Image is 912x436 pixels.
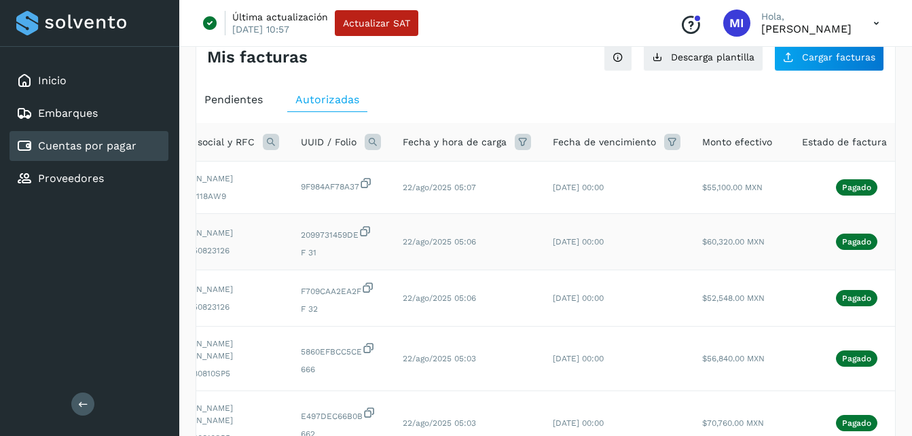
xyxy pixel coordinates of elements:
span: Actualizar SAT [343,18,410,28]
p: Pagado [842,418,871,428]
span: 22/ago/2025 05:06 [403,293,476,303]
span: $55,100.00 MXN [702,183,763,192]
span: [PERSON_NAME] [PERSON_NAME] [166,338,279,362]
p: Última actualización [232,11,328,23]
span: $70,760.00 MXN [702,418,764,428]
span: Razón social y RFC [166,135,255,149]
button: Actualizar SAT [335,10,418,36]
span: F 31 [301,247,381,259]
span: 2099731459DE [301,225,381,241]
span: 22/ago/2025 05:06 [403,237,476,247]
span: E497DEC66B0B [301,406,381,422]
span: $52,548.00 MXN [702,293,765,303]
span: [DATE] 00:00 [553,354,604,363]
span: [DATE] 00:00 [553,418,604,428]
p: Pagado [842,237,871,247]
span: 666 [301,363,381,376]
span: [DATE] 00:00 [553,237,604,247]
p: Hola, [761,11,852,22]
span: 22/ago/2025 05:03 [403,418,476,428]
span: [DATE] 00:00 [553,293,604,303]
span: 22/ago/2025 05:03 [403,354,476,363]
span: F 32 [301,303,381,315]
span: [DATE] 00:00 [553,183,604,192]
span: Estado de factura [802,135,887,149]
span: $56,840.00 MXN [702,354,765,363]
span: CAAK850823126 [166,244,279,257]
span: $60,320.00 MXN [702,237,765,247]
span: 22/ago/2025 05:07 [403,183,476,192]
a: Cuentas por pagar [38,139,136,152]
div: Inicio [10,66,168,96]
p: Pagado [842,354,871,363]
span: COSJ880810SP5 [166,367,279,380]
span: 9F984AF78A37 [301,177,381,193]
a: Proveedores [38,172,104,185]
button: Descarga plantilla [643,43,763,71]
span: Pendientes [204,93,263,106]
p: [DATE] 10:57 [232,23,289,35]
span: Cargar facturas [802,52,875,62]
span: 5860EFBCC5CE [301,342,381,358]
span: Autorizadas [295,93,359,106]
div: Cuentas por pagar [10,131,168,161]
span: Descarga plantilla [671,52,754,62]
span: PEIR711118AW9 [166,190,279,202]
p: MARIA ILIANA ARCHUNDIA [761,22,852,35]
a: Embarques [38,107,98,120]
div: Embarques [10,98,168,128]
span: [PERSON_NAME] [166,172,279,185]
p: Pagado [842,293,871,303]
span: CAAK850823126 [166,301,279,313]
p: Pagado [842,183,871,192]
span: Monto efectivo [702,135,772,149]
span: UUID / Folio [301,135,357,149]
span: Fecha y hora de carga [403,135,507,149]
span: [PERSON_NAME] [166,227,279,239]
span: [PERSON_NAME] [PERSON_NAME] [166,402,279,426]
button: Cargar facturas [774,43,884,71]
h4: Mis facturas [207,48,308,67]
a: Inicio [38,74,67,87]
div: Proveedores [10,164,168,194]
span: F709CAA2EA2F [301,281,381,297]
span: [PERSON_NAME] [166,283,279,295]
span: Fecha de vencimiento [553,135,656,149]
